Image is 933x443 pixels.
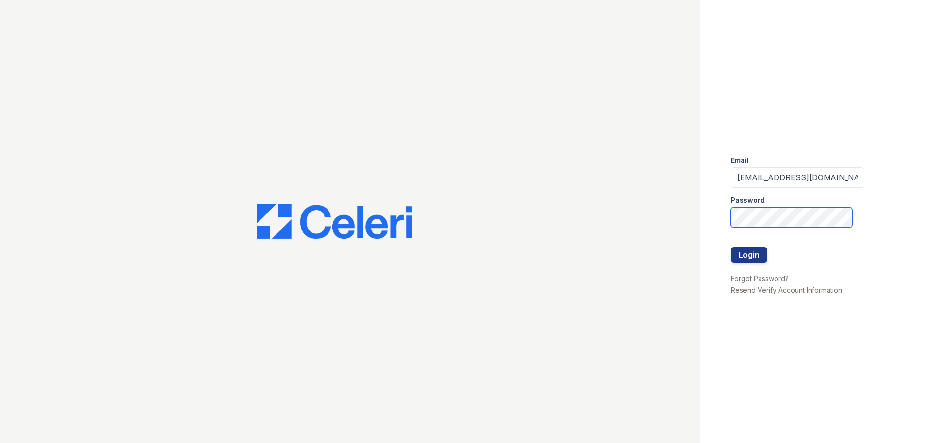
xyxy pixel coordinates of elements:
label: Email [731,156,749,165]
a: Forgot Password? [731,274,789,283]
label: Password [731,195,765,205]
img: CE_Logo_Blue-a8612792a0a2168367f1c8372b55b34899dd931a85d93a1a3d3e32e68fde9ad4.png [257,204,412,239]
button: Login [731,247,767,263]
a: Resend Verify Account Information [731,286,842,294]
